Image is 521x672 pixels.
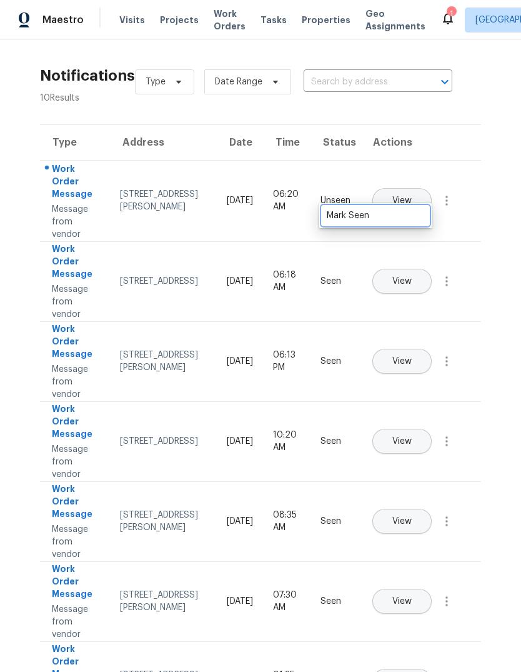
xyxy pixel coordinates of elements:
[146,76,166,88] span: Type
[273,509,300,534] div: 08:35 AM
[392,357,412,366] span: View
[372,509,432,534] button: View
[304,73,417,92] input: Search by address
[52,203,100,241] div: Message from vendor
[320,515,350,528] div: Seen
[120,589,207,614] div: [STREET_ADDRESS][PERSON_NAME]
[263,125,310,160] th: Time
[273,269,300,294] div: 06:18 AM
[320,435,350,448] div: Seen
[52,563,100,603] div: Work Order Message
[260,16,287,24] span: Tasks
[40,69,135,82] h2: Notifications
[52,603,100,641] div: Message from vendor
[120,349,207,374] div: [STREET_ADDRESS][PERSON_NAME]
[392,517,412,526] span: View
[227,275,253,288] div: [DATE]
[372,349,432,374] button: View
[52,243,100,283] div: Work Order Message
[52,443,100,481] div: Message from vendor
[52,363,100,401] div: Message from vendor
[227,194,253,207] div: [DATE]
[392,277,412,286] span: View
[120,188,207,213] div: [STREET_ADDRESS][PERSON_NAME]
[160,14,199,26] span: Projects
[360,125,481,160] th: Actions
[372,429,432,454] button: View
[372,589,432,614] button: View
[447,8,455,20] div: 1
[273,188,300,213] div: 06:20 AM
[52,523,100,561] div: Message from vendor
[365,8,425,33] span: Geo Assignments
[372,188,432,213] button: View
[302,14,350,26] span: Properties
[320,194,350,207] div: Unseen
[273,349,300,374] div: 06:13 PM
[119,14,145,26] span: Visits
[320,355,350,368] div: Seen
[327,209,424,222] div: Mark Seen
[273,589,300,614] div: 07:30 AM
[227,355,253,368] div: [DATE]
[120,435,207,448] div: [STREET_ADDRESS]
[372,269,432,294] button: View
[40,92,135,104] div: 10 Results
[214,8,246,33] span: Work Orders
[110,125,217,160] th: Address
[392,597,412,606] span: View
[436,73,454,91] button: Open
[42,14,84,26] span: Maestro
[227,515,253,528] div: [DATE]
[52,483,100,523] div: Work Order Message
[40,125,110,160] th: Type
[392,437,412,446] span: View
[227,435,253,448] div: [DATE]
[215,76,262,88] span: Date Range
[120,275,207,288] div: [STREET_ADDRESS]
[52,163,100,203] div: Work Order Message
[52,283,100,321] div: Message from vendor
[320,595,350,608] div: Seen
[392,196,412,206] span: View
[120,509,207,534] div: [STREET_ADDRESS][PERSON_NAME]
[320,275,350,288] div: Seen
[273,429,300,454] div: 10:20 AM
[52,403,100,443] div: Work Order Message
[310,125,360,160] th: Status
[217,125,263,160] th: Date
[52,323,100,363] div: Work Order Message
[227,595,253,608] div: [DATE]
